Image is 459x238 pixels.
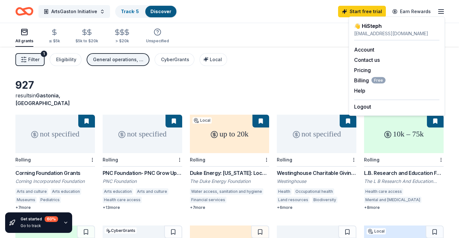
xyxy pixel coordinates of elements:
div: + 13 more [103,205,182,210]
div: Local [192,117,212,124]
div: Rolling [277,157,292,162]
div: Land resources [277,197,310,203]
button: Unspecified [146,26,169,47]
div: Rolling [190,157,205,162]
div: Get started [21,216,58,222]
div: Water access, sanitation and hygiene [190,188,263,195]
div: results [15,92,95,107]
div: Arts and culture [136,188,168,195]
div: Unspecified [146,38,169,44]
div: Rolling [15,157,31,162]
button: ≤ $5k [49,26,60,47]
div: > $20k [114,38,131,44]
button: ArtsGaston Initiative [38,5,110,18]
div: Rolling [364,157,379,162]
div: General operations, Projects & programming, Training and capacity building [93,56,144,63]
a: not specifiedRollingPNC Foundation- PNC Grow Up GreatPNC FoundationArts educationArts and culture... [103,115,182,210]
div: [EMAIL_ADDRESS][DOMAIN_NAME] [354,30,439,37]
div: Health care access [103,197,142,203]
div: Westinghouse Charitable Giving Program [277,169,356,177]
button: BillingFree [354,77,386,84]
div: up to 20k [190,115,269,153]
div: Pediatrics [39,197,61,203]
div: Westinghouse [277,178,356,185]
button: Eligibility [50,53,81,66]
a: Home [15,4,33,19]
div: Health care access [364,188,403,195]
button: Contact us [354,56,380,64]
span: ArtsGaston Initiative [51,8,97,15]
div: 👋 Hi Steph [354,22,439,30]
div: Arts and culture [15,188,48,195]
a: not specifiedRollingWestinghouse Charitable Giving ProgramWestinghouseHealthOccupational healthLa... [277,115,356,210]
a: not specifiedRollingCorning Foundation GrantsCorning Incorporated FoundationArts and cultureArts ... [15,115,95,210]
div: Museums [15,197,37,203]
button: General operations, Projects & programming, Training and capacity building [87,53,149,66]
a: Earn Rewards [388,6,435,17]
div: PNC Foundation [103,178,182,185]
a: Account [354,46,374,53]
span: Free [371,77,386,84]
div: not specified [15,115,95,153]
button: Logout [354,103,371,111]
button: Local [200,53,227,66]
div: + 7 more [15,205,95,210]
div: $5k to $20k [75,38,98,44]
div: Arts education [103,188,133,195]
div: 60 % [45,216,58,222]
a: Discover [150,9,171,14]
div: Financial services [190,197,226,203]
div: Corning Incorporated Foundation [15,178,95,185]
button: > $20k [114,26,131,47]
div: 1 [41,51,47,57]
div: not specified [103,115,182,153]
div: CyberGrants [105,227,137,234]
span: Billing [354,77,386,84]
div: The L B Research And Education Foundation [364,178,444,185]
a: 10k – 75kRollingL.B. Research and Education FoundationThe L B Research And Education FoundationHe... [364,115,444,210]
button: CyberGrants [155,53,194,66]
span: in [15,92,70,106]
a: Track· 5 [121,9,139,14]
button: All grants [15,26,33,47]
div: Mental and [MEDICAL_DATA] [364,197,421,203]
div: 10k – 75k [364,115,444,153]
div: not specified [277,115,356,153]
div: The Duke Energy Foundation [190,178,269,185]
div: All grants [15,38,33,44]
span: Local [210,57,222,62]
div: CyberGrants [161,56,189,63]
div: Occupational health [294,188,334,195]
div: Duke Energy: [US_STATE]: Local Impact Grants [190,169,269,177]
div: PNC Foundation- PNC Grow Up Great [103,169,182,177]
div: L.B. Research and Education Foundation [364,169,444,177]
div: Eligibility [56,56,76,63]
div: Local [367,228,386,234]
div: Health [277,188,292,195]
div: + 7 more [190,205,269,210]
div: ≤ $5k [49,38,60,44]
button: Track· 5Discover [115,5,177,18]
a: Pricing [354,67,371,73]
span: Filter [28,56,39,63]
button: Filter1 [15,53,45,66]
div: Corning Foundation Grants [15,169,95,177]
div: Go to track [21,223,58,228]
a: up to 20kLocalRollingDuke Energy: [US_STATE]: Local Impact GrantsThe Duke Energy FoundationWater ... [190,115,269,210]
button: $5k to $20k [75,26,98,47]
div: + 6 more [277,205,356,210]
span: Gastonia, [GEOGRAPHIC_DATA] [15,92,70,106]
div: + 8 more [364,205,444,210]
div: Rolling [103,157,118,162]
a: Start free trial [338,6,386,17]
div: Biodiversity [312,197,337,203]
button: Help [354,87,365,94]
div: Arts education [51,188,81,195]
div: 927 [15,79,95,92]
